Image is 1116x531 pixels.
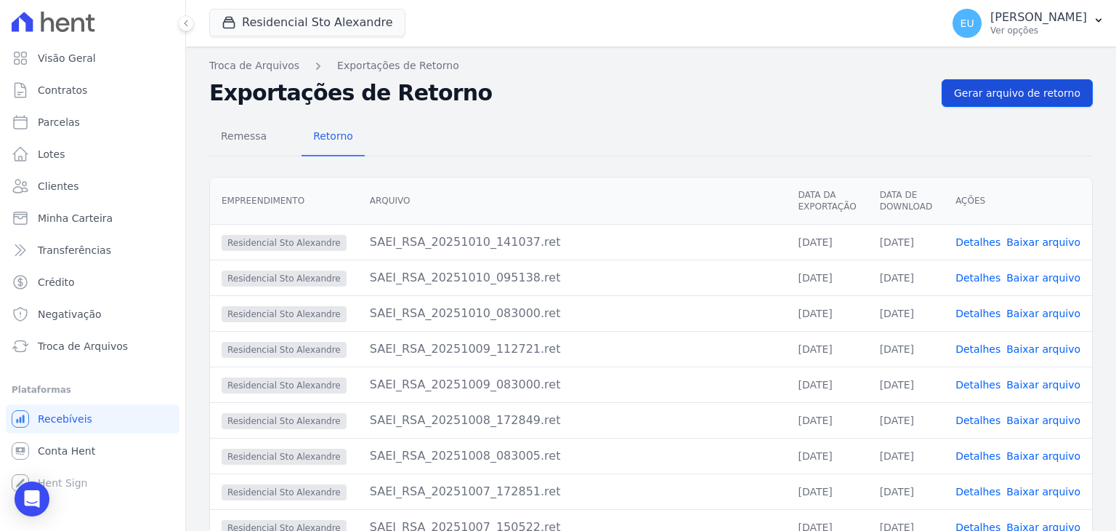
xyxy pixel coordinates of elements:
span: Residencial Sto Alexandre [222,342,347,358]
span: Residencial Sto Alexandre [222,306,347,322]
td: [DATE] [868,474,944,509]
span: Residencial Sto Alexandre [222,413,347,429]
nav: Tab selector [209,119,365,156]
a: Baixar arquivo [1006,343,1080,355]
a: Baixar arquivo [1006,308,1080,319]
td: [DATE] [786,367,868,402]
div: SAEI_RSA_20251008_172849.ret [370,412,775,429]
a: Visão Geral [6,44,179,73]
a: Baixar arquivo [1006,450,1080,462]
a: Remessa [209,119,278,156]
td: [DATE] [786,295,868,331]
span: Remessa [212,121,275,151]
span: Residencial Sto Alexandre [222,235,347,251]
span: Residencial Sto Alexandre [222,484,347,500]
td: [DATE] [786,402,868,438]
td: [DATE] [786,438,868,474]
a: Troca de Arquivos [209,58,299,73]
h2: Exportações de Retorno [209,80,930,106]
td: [DATE] [786,474,868,509]
th: Data da Exportação [786,177,868,225]
a: Minha Carteira [6,204,179,233]
span: Visão Geral [38,51,96,65]
a: Detalhes [955,415,1000,426]
td: [DATE] [868,402,944,438]
span: Retorno [304,121,362,151]
a: Detalhes [955,308,1000,319]
p: Ver opções [990,25,1087,36]
button: EU [PERSON_NAME] Ver opções [941,3,1116,44]
span: Residencial Sto Alexandre [222,271,347,287]
td: [DATE] [868,295,944,331]
a: Detalhes [955,236,1000,248]
td: [DATE] [868,260,944,295]
a: Baixar arquivo [1006,379,1080,391]
th: Ações [944,177,1092,225]
div: SAEI_RSA_20251009_083000.ret [370,376,775,394]
td: [DATE] [868,367,944,402]
a: Detalhes [955,450,1000,462]
td: [DATE] [868,438,944,474]
a: Exportações de Retorno [337,58,459,73]
div: SAEI_RSA_20251009_112721.ret [370,340,775,358]
a: Recebíveis [6,404,179,434]
a: Parcelas [6,108,179,137]
a: Contratos [6,76,179,105]
a: Retorno [302,119,365,156]
a: Detalhes [955,272,1000,284]
a: Crédito [6,268,179,297]
a: Negativação [6,300,179,329]
span: Conta Hent [38,444,95,458]
a: Troca de Arquivos [6,332,179,361]
a: Baixar arquivo [1006,486,1080,498]
a: Lotes [6,140,179,169]
span: Troca de Arquivos [38,339,128,354]
span: EU [961,18,974,28]
nav: Breadcrumb [209,58,1093,73]
div: SAEI_RSA_20251010_141037.ret [370,233,775,251]
a: Detalhes [955,486,1000,498]
p: [PERSON_NAME] [990,10,1087,25]
span: Contratos [38,83,87,97]
span: Residencial Sto Alexandre [222,378,347,394]
th: Data de Download [868,177,944,225]
a: Baixar arquivo [1006,415,1080,426]
div: SAEI_RSA_20251010_095138.ret [370,269,775,287]
span: Negativação [38,307,102,322]
td: [DATE] [786,260,868,295]
a: Detalhes [955,379,1000,391]
span: Gerar arquivo de retorno [954,86,1080,100]
a: Transferências [6,236,179,265]
div: SAEI_RSA_20251008_083005.ret [370,447,775,465]
div: Plataformas [12,381,174,399]
a: Baixar arquivo [1006,272,1080,284]
td: [DATE] [868,224,944,260]
span: Parcelas [38,115,80,129]
span: Residencial Sto Alexandre [222,449,347,465]
a: Detalhes [955,343,1000,355]
th: Empreendimento [210,177,358,225]
span: Clientes [38,179,78,193]
td: [DATE] [868,331,944,367]
span: Transferências [38,243,111,257]
td: [DATE] [786,224,868,260]
span: Minha Carteira [38,211,113,225]
a: Clientes [6,172,179,201]
a: Gerar arquivo de retorno [942,79,1093,107]
button: Residencial Sto Alexandre [209,9,405,36]
div: SAEI_RSA_20251010_083000.ret [370,305,775,322]
span: Crédito [38,275,75,290]
div: Open Intercom Messenger [15,482,49,516]
div: SAEI_RSA_20251007_172851.ret [370,483,775,500]
td: [DATE] [786,331,868,367]
th: Arquivo [358,177,787,225]
span: Lotes [38,147,65,161]
span: Recebíveis [38,412,92,426]
a: Baixar arquivo [1006,236,1080,248]
a: Conta Hent [6,436,179,466]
